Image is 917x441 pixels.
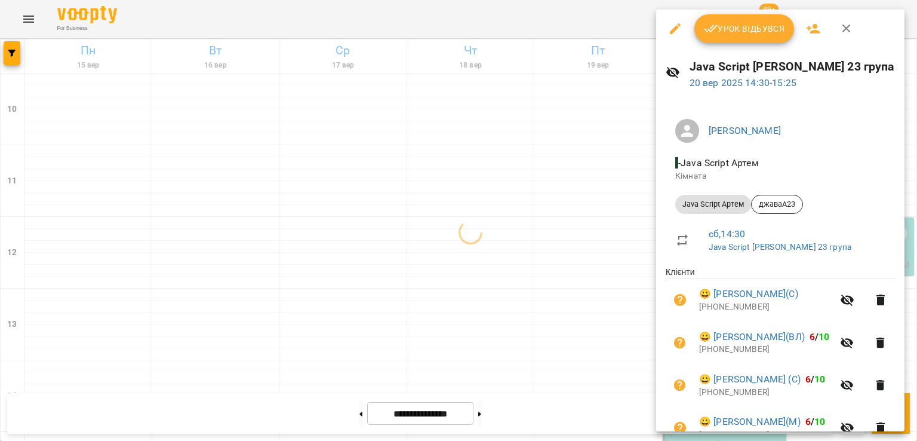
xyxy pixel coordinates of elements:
span: 10 [814,373,825,385]
b: / [805,373,826,385]
b: / [805,416,826,427]
p: [PHONE_NUMBER] [699,429,833,441]
span: - Java Script Артем [675,157,761,169]
a: 😀 [PERSON_NAME] (С) [699,372,801,387]
div: джаваА23 [751,195,803,214]
button: Візит ще не сплачено. Додати оплату? [666,286,694,314]
a: 20 вер 2025 14:30-15:25 [690,77,796,88]
a: 😀 [PERSON_NAME](ВЛ) [699,330,805,344]
span: 6 [805,373,811,385]
span: Java Script Артем [675,199,751,210]
p: Кімната [675,170,885,182]
span: Урок відбувся [704,22,785,36]
b: / [810,331,830,342]
span: 6 [805,416,811,427]
span: 10 [818,331,829,342]
a: 😀 [PERSON_NAME](М) [699,415,801,429]
p: [PHONE_NUMBER] [699,344,833,356]
p: [PHONE_NUMBER] [699,387,833,399]
button: Візит ще не сплачено. Додати оплату? [666,371,694,400]
h6: Java Script [PERSON_NAME] 23 група [690,57,895,76]
a: сб , 14:30 [709,228,745,240]
button: Урок відбувся [694,14,795,43]
span: джаваА23 [752,199,802,210]
span: 6 [810,331,815,342]
a: [PERSON_NAME] [709,125,781,136]
a: Java Script [PERSON_NAME] 23 група [709,242,851,252]
a: 😀 [PERSON_NAME](С) [699,287,798,301]
p: [PHONE_NUMBER] [699,301,833,313]
button: Візит ще не сплачено. Додати оплату? [666,329,694,357]
span: 10 [814,416,825,427]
